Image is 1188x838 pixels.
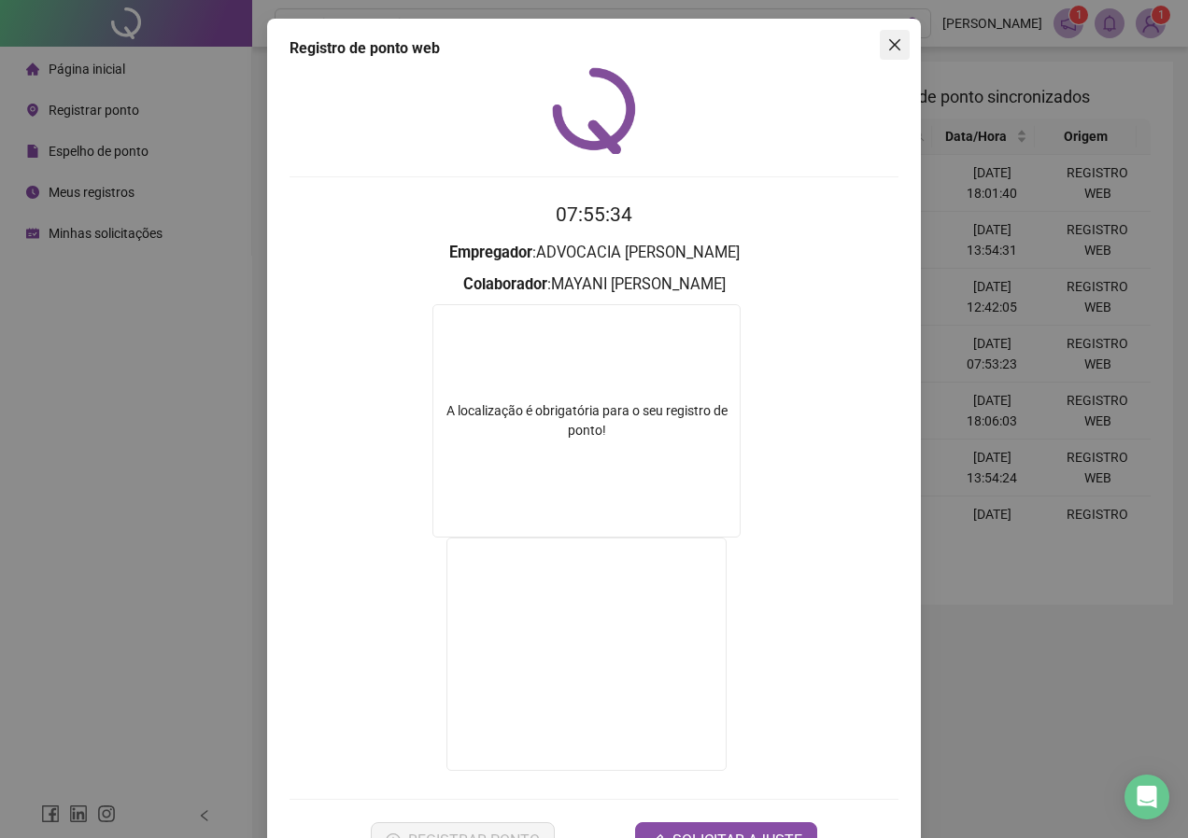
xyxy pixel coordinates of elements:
strong: Colaborador [463,275,547,293]
img: QRPoint [552,67,636,154]
div: Open Intercom Messenger [1124,775,1169,819]
div: A localização é obrigatória para o seu registro de ponto! [433,401,740,440]
h3: : ADVOCACIA [PERSON_NAME] [290,241,898,265]
h3: : MAYANI [PERSON_NAME] [290,272,898,297]
time: 07:55:34 [556,203,632,226]
button: Close [880,30,910,60]
div: Registro de ponto web [290,37,898,60]
span: close [887,37,902,52]
strong: Empregador [449,244,532,261]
